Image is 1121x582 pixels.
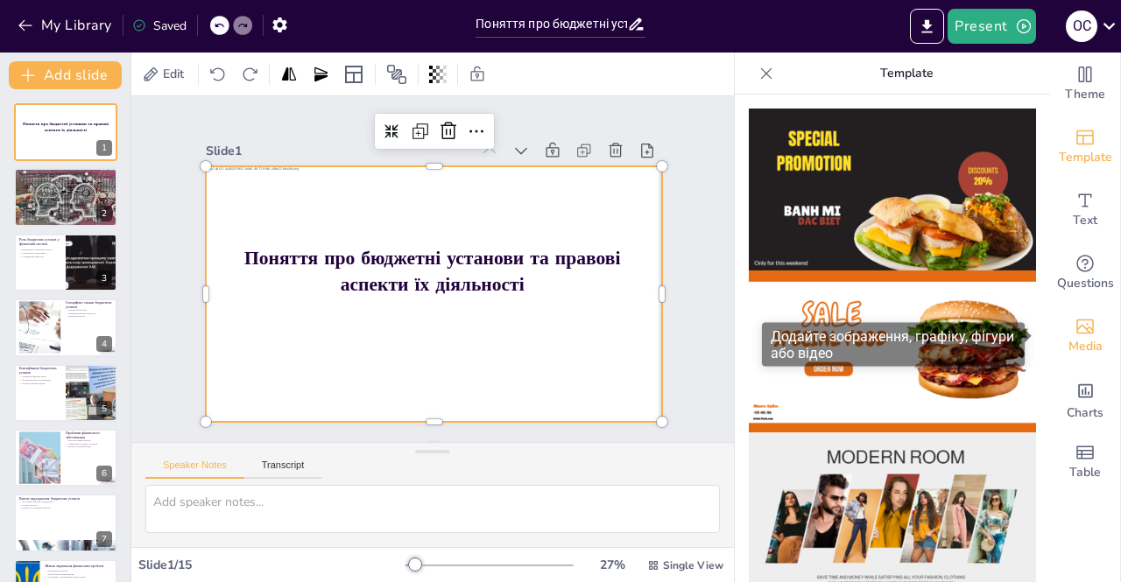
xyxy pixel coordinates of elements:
p: Неприбутковість [66,315,112,319]
p: Функціональна класифікація [19,378,60,382]
p: Проблеми фінансового забезпечення [66,431,112,440]
button: Add slide [9,61,122,89]
p: Класифікація бюджетних установ [19,366,60,375]
p: Джерела фінансування [19,382,60,385]
span: Position [386,64,407,85]
p: Державна форма власності [66,312,112,315]
font: Додайте зображення, графіку, фігури або відео [771,328,1014,361]
button: Present [948,9,1035,44]
div: Slide 1 [389,11,558,235]
div: https://cdn.sendsteps.com/images/logo/sendsteps_logo_white.pnghttps://cdn.sendsteps.com/images/lo... [14,298,117,356]
strong: Поняття про бюджетні установи та правові аспекти їх діяльності [23,122,109,134]
p: Зростання власних надходжень [19,501,112,504]
p: Обмеженість джерел доходів [66,442,112,445]
p: Співпраця з приватними структурами [45,575,112,578]
p: Специфіка неприбутковості [19,178,112,181]
p: Нестача фінансування [66,438,112,442]
div: 2 [96,206,112,221]
div: Saved [132,18,187,34]
div: https://cdn.sendsteps.com/images/logo/sendsteps_logo_white.pnghttps://cdn.sendsteps.com/images/lo... [14,234,117,291]
p: Напрямки використання [19,375,60,378]
button: My Library [13,11,119,39]
p: Жорсткі регламентації [66,445,112,449]
span: Charts [1067,403,1103,423]
p: Правосуб'єктність [66,309,112,312]
span: Questions [1057,274,1114,293]
span: Media [1068,337,1103,356]
p: Оптимізація мережі [45,569,112,572]
div: https://cdn.sendsteps.com/images/logo/sendsteps_logo_white.pnghttps://cdn.sendsteps.com/images/lo... [14,429,117,487]
p: Шляхи вирішення фінансових проблем [45,563,112,568]
p: Важливість соціальних послуг [19,249,60,252]
strong: Поняття про бюджетні установи та правові аспекти їх діяльності [321,103,563,423]
div: 0e1a8f31-4a/602f0902-b0b6-4672-9fdb-e9bb22bfee9d.pngПоняття про бюджетні установи та правові аспе... [14,103,117,161]
p: Визначення бюджетних установ [19,171,112,176]
div: 4 [96,336,112,352]
img: thumb-2.png [749,270,1036,432]
div: 6 [96,466,112,481]
div: Layout [340,60,368,88]
div: 7 [96,531,112,547]
span: Text [1073,211,1097,230]
button: Transcript [244,459,322,479]
p: Роль бюджетних установ у фінансовій системі [19,237,60,247]
div: https://cdn.sendsteps.com/images/logo/sendsteps_logo_white.pnghttps://cdn.sendsteps.com/images/lo... [14,168,117,226]
p: Споживання фінансів [19,255,60,258]
p: Стабільність економіки [19,251,60,255]
p: Гранти та благодійні внески [19,507,112,510]
div: https://cdn.sendsteps.com/images/logo/sendsteps_logo_white.pnghttps://cdn.sendsteps.com/images/lo... [14,364,117,422]
div: 7 [14,494,117,551]
span: Edit [159,66,187,82]
button: Export to PowerPoint [910,9,944,44]
span: Theme [1065,85,1105,104]
p: Template [780,53,1033,95]
p: Визначення та функції бюджетних установ [19,175,112,179]
div: 3 [96,270,112,286]
div: Change the overall theme [1050,53,1120,116]
span: Table [1069,463,1101,482]
div: Slide 1 / 15 [138,557,405,573]
p: Нові форми фінансування [45,572,112,576]
span: Template [1059,148,1112,167]
button: О С [1066,9,1097,44]
button: Speaker Notes [145,459,244,479]
div: Add a table [1050,431,1120,494]
div: Add ready made slides [1050,116,1120,179]
span: Single View [663,558,723,572]
input: Insert title [476,11,626,37]
p: Класифікація бюджетних установ [19,181,112,185]
div: 27 % [591,557,633,573]
div: 1 [96,140,112,156]
div: Add images, graphics, shapes or video [1050,305,1120,368]
img: thumb-1.png [749,109,1036,270]
div: Add text boxes [1050,179,1120,242]
div: Add charts and graphs [1050,368,1120,431]
p: Специфічні ознаки бюджетних установ [66,300,112,310]
p: Власні надходження бюджетних установ [19,496,112,501]
div: Get real-time input from your audience [1050,242,1120,305]
p: Платні послуги [19,503,112,507]
div: О С [1066,11,1097,42]
div: 5 [96,401,112,417]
